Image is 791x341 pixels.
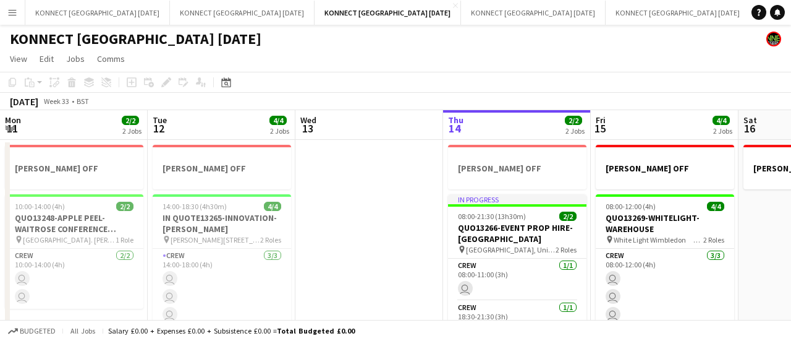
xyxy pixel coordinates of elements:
span: White Light Wimbledon [STREET_ADDRESS] [614,235,703,244]
app-job-card: 10:00-14:00 (4h)2/2QUO13248-APPLE PEEL-WAITROSE CONFERENCE CENTRE *OOT* [GEOGRAPHIC_DATA]. [PERSO... [5,194,143,309]
app-card-role: Crew3/308:00-12:00 (4h) [596,249,734,327]
button: KONNECT [GEOGRAPHIC_DATA] [DATE] [25,1,170,25]
app-card-role: Crew1/108:00-11:00 (3h) [448,259,586,301]
a: Jobs [61,51,90,67]
span: 2/2 [122,116,139,125]
a: View [5,51,32,67]
h3: QUO13266-EVENT PROP HIRE-[GEOGRAPHIC_DATA] [448,222,586,244]
span: Jobs [66,53,85,64]
span: 10:00-14:00 (4h) [15,202,65,211]
span: View [10,53,27,64]
button: KONNECT [GEOGRAPHIC_DATA] [DATE] [606,1,750,25]
span: 08:00-12:00 (4h) [606,202,656,211]
h3: [PERSON_NAME] OFF [5,163,143,174]
span: Sat [743,114,757,126]
span: 4/4 [269,116,287,125]
span: 2/2 [565,116,582,125]
span: [PERSON_NAME][STREET_ADDRESS] [171,235,260,244]
app-job-card: [PERSON_NAME] OFF [596,145,734,189]
span: Fri [596,114,606,126]
span: Comms [97,53,125,64]
h1: KONNECT [GEOGRAPHIC_DATA] [DATE] [10,30,261,48]
button: Budgeted [6,324,57,338]
span: [GEOGRAPHIC_DATA], University of [STREET_ADDRESS] [466,245,556,254]
span: 12 [151,121,167,136]
a: Edit [35,51,59,67]
div: 2 Jobs [565,126,585,136]
button: KONNECT [GEOGRAPHIC_DATA] [DATE] [170,1,315,25]
span: Total Budgeted £0.00 [277,326,355,335]
h3: QUO13248-APPLE PEEL-WAITROSE CONFERENCE CENTRE *OOT* [5,212,143,235]
span: 13 [298,121,316,136]
span: 14:00-18:30 (4h30m) [163,202,227,211]
span: 11 [3,121,21,136]
app-job-card: [PERSON_NAME] OFF [153,145,291,189]
div: 2 Jobs [122,126,142,136]
span: Week 33 [41,97,72,106]
span: 4/4 [264,202,281,211]
span: 08:00-21:30 (13h30m) [458,212,526,221]
span: All jobs [68,326,98,335]
app-user-avatar: Konnect 24hr EMERGENCY NR* [766,32,781,46]
span: 2 Roles [556,245,577,254]
h3: [PERSON_NAME] OFF [153,163,291,174]
app-job-card: [PERSON_NAME] OFF [5,145,143,189]
span: 1 Role [116,235,133,244]
span: Edit [40,53,54,64]
div: 2 Jobs [270,126,289,136]
app-card-role: Crew2/210:00-14:00 (4h) [5,249,143,309]
h3: [PERSON_NAME] OFF [448,163,586,174]
h3: [PERSON_NAME] OFF [596,163,734,174]
span: 14 [446,121,463,136]
span: 2 Roles [703,235,724,244]
span: Mon [5,114,21,126]
span: 4/4 [707,202,724,211]
h3: IN QUOTE13265-INNOVATION-[PERSON_NAME] [153,212,291,235]
div: [DATE] [10,95,38,108]
button: KONNECT [GEOGRAPHIC_DATA] [DATE] [461,1,606,25]
span: Wed [300,114,316,126]
app-job-card: [PERSON_NAME] OFF [448,145,586,189]
span: 2/2 [116,202,133,211]
span: [GEOGRAPHIC_DATA]. [PERSON_NAME][STREET_ADDRESS] [23,235,116,244]
div: BST [77,97,89,106]
span: 4/4 [713,116,730,125]
span: 2 Roles [260,235,281,244]
span: Tue [153,114,167,126]
span: Thu [448,114,463,126]
div: In progress [448,194,586,204]
div: 2 Jobs [713,126,732,136]
span: 2/2 [559,212,577,221]
app-card-role: Crew3/314:00-18:00 (4h) [153,249,291,327]
span: 15 [594,121,606,136]
span: Budgeted [20,327,56,335]
button: KONNECT [GEOGRAPHIC_DATA] [DATE] [315,1,461,25]
a: Comms [92,51,130,67]
h3: QUO13269-WHITELIGHT-WAREHOUSE [596,212,734,235]
div: Salary £0.00 + Expenses £0.00 + Subsistence £0.00 = [108,326,355,335]
span: 16 [742,121,757,136]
